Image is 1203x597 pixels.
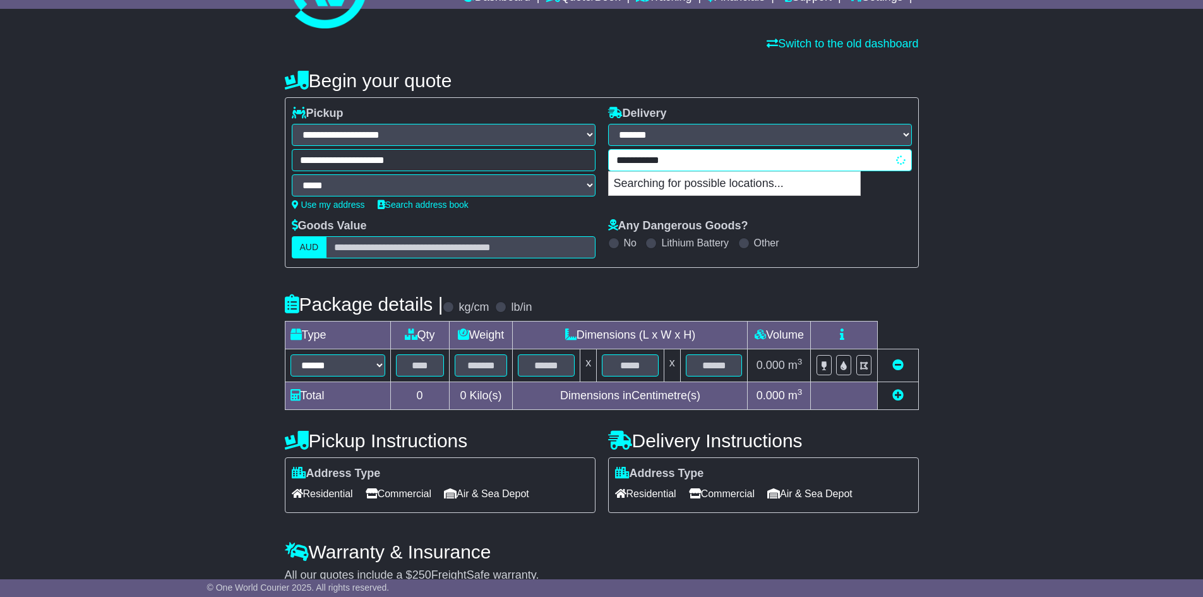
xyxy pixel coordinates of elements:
[748,322,811,349] td: Volume
[767,37,918,50] a: Switch to the old dashboard
[460,389,466,402] span: 0
[608,430,919,451] h4: Delivery Instructions
[444,484,529,504] span: Air & Sea Depot
[513,382,748,410] td: Dimensions in Centimetre(s)
[892,389,904,402] a: Add new item
[580,349,597,382] td: x
[624,237,637,249] label: No
[788,359,803,371] span: m
[661,237,729,249] label: Lithium Battery
[608,107,667,121] label: Delivery
[292,236,327,258] label: AUD
[292,484,353,504] span: Residential
[798,387,803,397] sup: 3
[798,357,803,366] sup: 3
[285,541,919,562] h4: Warranty & Insurance
[366,484,431,504] span: Commercial
[412,569,431,581] span: 250
[292,219,367,233] label: Goods Value
[664,349,680,382] td: x
[292,467,381,481] label: Address Type
[285,322,390,349] td: Type
[511,301,532,315] label: lb/in
[767,484,853,504] span: Air & Sea Depot
[615,467,704,481] label: Address Type
[892,359,904,371] a: Remove this item
[285,70,919,91] h4: Begin your quote
[292,200,365,210] a: Use my address
[390,322,449,349] td: Qty
[788,389,803,402] span: m
[609,172,860,196] p: Searching for possible locations...
[285,382,390,410] td: Total
[207,582,390,593] span: © One World Courier 2025. All rights reserved.
[757,359,785,371] span: 0.000
[458,301,489,315] label: kg/cm
[615,484,676,504] span: Residential
[285,569,919,582] div: All our quotes include a $ FreightSafe warranty.
[292,107,344,121] label: Pickup
[285,430,596,451] h4: Pickup Instructions
[757,389,785,402] span: 0.000
[449,382,513,410] td: Kilo(s)
[513,322,748,349] td: Dimensions (L x W x H)
[285,294,443,315] h4: Package details |
[608,219,748,233] label: Any Dangerous Goods?
[390,382,449,410] td: 0
[754,237,779,249] label: Other
[449,322,513,349] td: Weight
[378,200,469,210] a: Search address book
[689,484,755,504] span: Commercial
